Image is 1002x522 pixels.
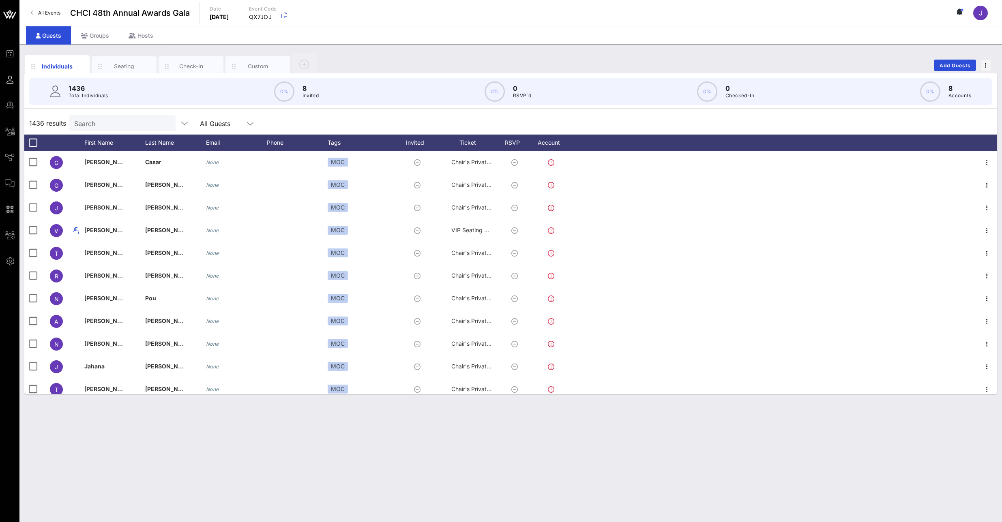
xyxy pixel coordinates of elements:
span: [PERSON_NAME] [145,227,193,233]
i: None [206,227,219,233]
span: [PERSON_NAME] [84,181,132,188]
span: [PERSON_NAME] [84,317,132,324]
span: [PERSON_NAME] [84,158,132,165]
div: MOC [328,339,348,348]
div: Tags [328,135,397,151]
span: [PERSON_NAME] [145,385,193,392]
span: [PERSON_NAME] [84,385,132,392]
span: [PERSON_NAME] [84,272,132,279]
i: None [206,159,219,165]
span: Chair's Private Reception [451,158,518,165]
span: [PERSON_NAME] [84,204,132,211]
p: [DATE] [210,13,229,21]
div: MOC [328,226,348,235]
div: All Guests [200,120,230,127]
span: [PERSON_NAME] [145,363,193,370]
span: T [55,386,58,393]
div: Groups [71,26,119,45]
span: G [54,159,58,166]
span: Pou [145,295,156,302]
span: Chair's Private Reception [451,249,518,256]
span: G [54,182,58,189]
button: Add Guests [934,60,976,71]
p: 8 [948,83,971,93]
div: MOC [328,271,348,280]
span: Chair's Private Reception [451,272,518,279]
i: None [206,250,219,256]
span: CHCI 48th Annual Awards Gala [70,7,190,19]
div: MOC [328,385,348,394]
span: [PERSON_NAME] [84,340,132,347]
span: Chair's Private Reception [451,363,518,370]
span: Casar [145,158,161,165]
div: All Guests [195,115,260,131]
span: Chair's Private Reception [451,317,518,324]
span: [PERSON_NAME] [84,227,132,233]
span: [PERSON_NAME] [145,317,193,324]
span: T [55,250,58,257]
p: Date [210,5,229,13]
span: J [55,364,58,370]
p: 1436 [69,83,108,93]
p: 0 [513,83,531,93]
span: Chair's Private Reception [451,295,518,302]
div: Hosts [119,26,163,45]
p: 0 [725,83,754,93]
div: Phone [267,135,328,151]
div: Guests [26,26,71,45]
div: Account [530,135,575,151]
span: N [54,295,59,302]
p: RSVP`d [513,92,531,100]
span: [PERSON_NAME] [145,272,193,279]
span: Chair's Private Reception [451,340,518,347]
div: Seating [106,62,142,70]
p: 8 [303,83,319,93]
span: Chair's Private Reception [451,385,518,392]
span: All Events [38,10,60,16]
p: Total Individuals [69,92,108,100]
i: None [206,205,219,211]
div: MOC [328,362,348,371]
p: Event Code [249,5,277,13]
div: J [973,6,988,20]
div: MOC [328,248,348,257]
i: None [206,341,219,347]
div: RSVP [502,135,530,151]
span: VIP Seating & Chair's Private Reception [451,227,556,233]
span: J [979,9,983,17]
i: None [206,273,219,279]
i: None [206,295,219,302]
span: A [54,318,58,325]
p: QX7JOJ [249,13,277,21]
i: None [206,318,219,324]
div: Individuals [39,62,75,71]
div: MOC [328,317,348,325]
span: V [54,227,58,234]
span: [PERSON_NAME] [145,204,193,211]
div: Check-In [173,62,209,70]
i: None [206,364,219,370]
a: All Events [26,6,65,19]
span: [PERSON_NAME] [84,249,132,256]
p: Checked-In [725,92,754,100]
p: Accounts [948,92,971,100]
span: Chair's Private Reception [451,181,518,188]
span: R [55,273,58,280]
span: N [54,341,59,348]
div: Email [206,135,267,151]
i: None [206,386,219,392]
p: Invited [303,92,319,100]
i: None [206,182,219,188]
div: MOC [328,203,348,212]
div: Last Name [145,135,206,151]
span: [PERSON_NAME] [145,181,193,188]
span: [PERSON_NAME] [84,295,132,302]
div: MOC [328,158,348,167]
div: First Name [84,135,145,151]
div: Ticket [441,135,502,151]
span: [PERSON_NAME] [145,340,193,347]
div: MOC [328,294,348,303]
div: Invited [397,135,441,151]
span: Add Guests [939,62,971,68]
div: MOC [328,180,348,189]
